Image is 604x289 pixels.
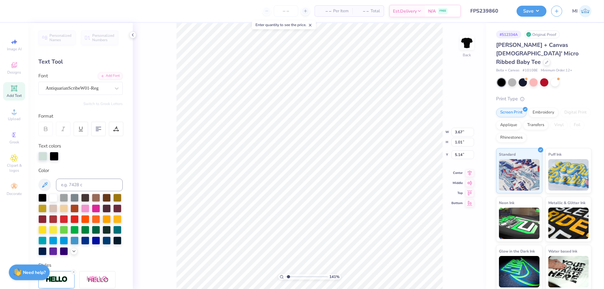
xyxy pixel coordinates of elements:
[428,8,436,14] span: N/A
[329,274,339,280] span: 141 %
[92,33,115,42] span: Personalized Numbers
[451,181,463,185] span: Middle
[560,108,591,117] div: Digital Print
[499,256,540,287] img: Glow in the Dark Ink
[496,31,521,38] div: # 512334A
[572,8,578,15] span: MI
[38,262,123,269] div: Styles
[8,116,20,121] span: Upload
[548,159,589,191] img: Puff Ink
[499,208,540,239] img: Neon Ink
[548,199,585,206] span: Metallic & Glitter Ink
[371,8,380,14] span: Total
[499,159,540,191] img: Standard
[548,208,589,239] img: Metallic & Glitter Ink
[451,201,463,205] span: Bottom
[579,5,591,17] img: Mark Isaac
[572,5,591,17] a: MI
[56,179,123,191] input: e.g. 7428 c
[98,72,123,80] div: Add Font
[496,41,579,66] span: [PERSON_NAME] + Canvas [DEMOGRAPHIC_DATA]' Micro Ribbed Baby Tee
[49,33,72,42] span: Personalized Names
[499,151,516,158] span: Standard
[496,133,527,142] div: Rhinestones
[46,276,68,283] img: Stroke
[499,199,514,206] span: Neon Ink
[38,167,123,174] div: Color
[356,8,369,14] span: – –
[461,36,473,49] img: Back
[548,256,589,287] img: Water based Ink
[496,108,527,117] div: Screen Print
[252,20,316,29] div: Enter quantity to see the price.
[496,68,519,73] span: Bella + Canvas
[38,113,123,120] div: Format
[496,120,521,130] div: Applique
[333,8,349,14] span: Per Item
[7,191,22,196] span: Decorate
[524,31,560,38] div: Original Proof
[499,248,535,254] span: Glow in the Dark Ink
[550,120,568,130] div: Vinyl
[83,101,123,106] button: Switch to Greek Letters
[548,151,562,158] span: Puff Ink
[528,108,558,117] div: Embroidery
[463,52,471,58] div: Back
[466,5,512,17] input: Untitled Design
[548,248,577,254] span: Water based Ink
[38,142,61,150] label: Text colors
[439,9,446,13] span: FREE
[517,6,546,17] button: Save
[38,72,48,80] label: Font
[23,270,46,275] strong: Need help?
[451,191,463,195] span: Top
[3,163,25,173] span: Clipart & logos
[541,68,572,73] span: Minimum Order: 12 +
[393,8,417,14] span: Est. Delivery
[274,5,298,17] input: – –
[523,120,548,130] div: Transfers
[87,276,109,284] img: Shadow
[9,140,19,145] span: Greek
[7,93,22,98] span: Add Text
[319,8,331,14] span: – –
[523,68,538,73] span: # 1010BE
[38,58,123,66] div: Text Tool
[496,95,591,103] div: Print Type
[451,171,463,175] span: Center
[7,47,22,52] span: Image AI
[7,70,21,75] span: Designs
[570,120,584,130] div: Foil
